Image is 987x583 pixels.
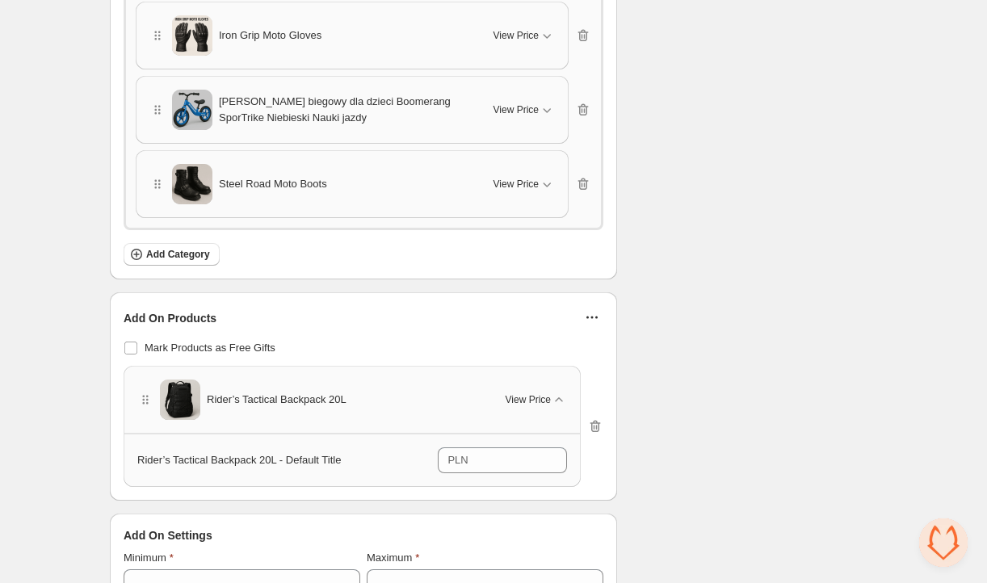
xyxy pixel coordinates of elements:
button: View Price [484,23,565,48]
img: Iron Grip Moto Gloves [172,15,212,56]
label: Minimum [124,550,174,566]
label: Maximum [367,550,419,566]
img: Rider’s Tactical Backpack 20L [160,380,200,420]
div: Open chat [919,518,968,567]
span: View Price [493,178,539,191]
button: View Price [496,387,577,413]
span: View Price [506,393,551,406]
span: [PERSON_NAME] biegowy dla dzieci Boomerang SporTrike Niebieski Nauki jazdy [219,94,474,126]
span: Rider’s Tactical Backpack 20L - Default Title [137,454,341,466]
span: View Price [493,29,539,42]
div: PLN [447,452,468,468]
span: Iron Grip Moto Gloves [219,27,321,44]
span: Mark Products as Free Gifts [145,342,275,354]
span: Add Category [146,248,210,261]
button: View Price [484,97,565,123]
span: Add On Products [124,310,216,326]
img: Steel Road Moto Boots [172,164,212,204]
button: View Price [484,171,565,197]
span: View Price [493,103,539,116]
span: Steel Road Moto Boots [219,176,327,192]
img: Rowerek biegowy dla dzieci Boomerang SporTrike Niebieski Nauki jazdy [172,90,212,130]
button: Add Category [124,243,220,266]
span: Add On Settings [124,527,212,543]
span: Rider’s Tactical Backpack 20L [207,392,346,408]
